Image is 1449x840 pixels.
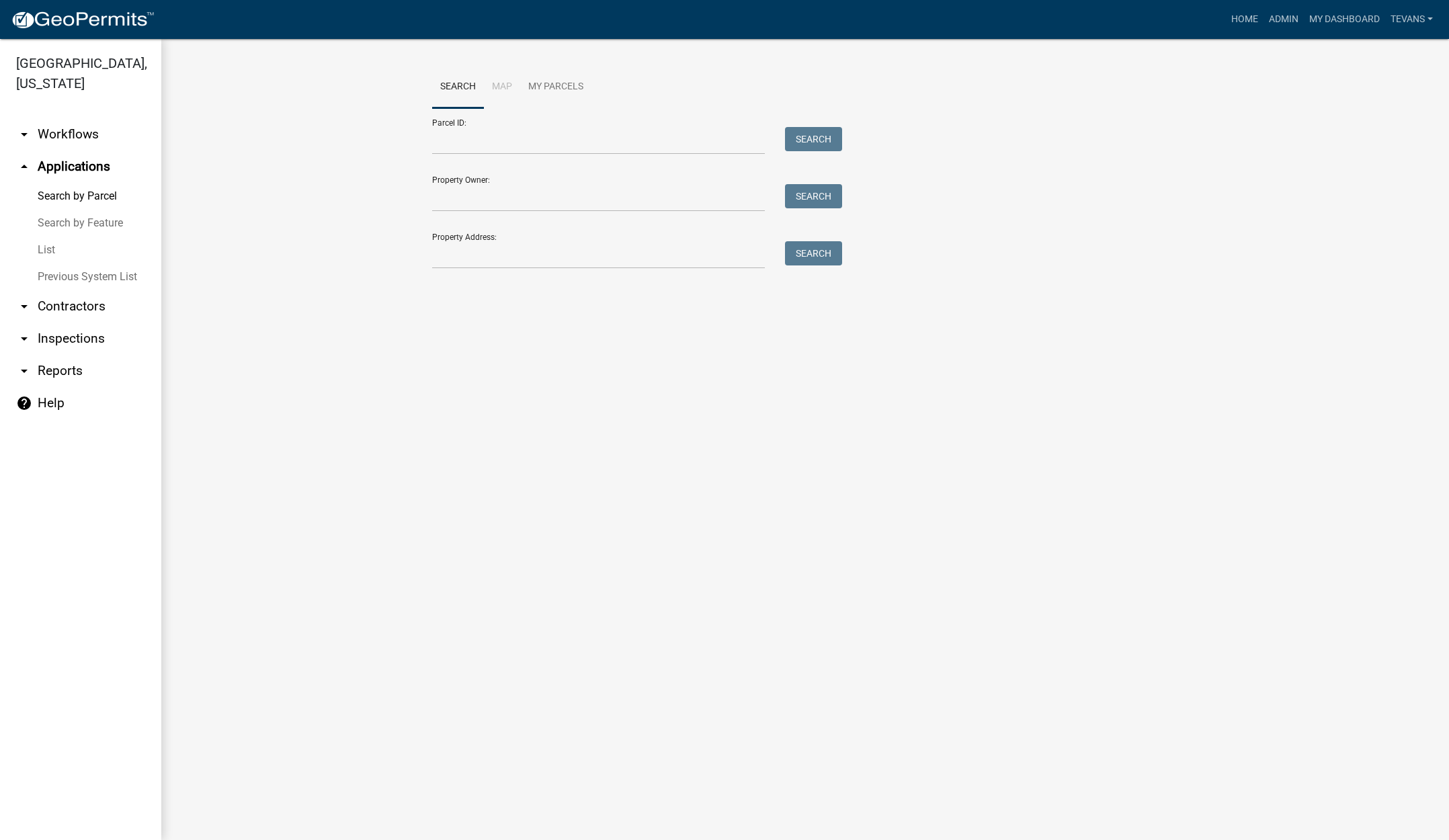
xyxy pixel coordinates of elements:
[785,127,842,151] button: Search
[1304,7,1385,32] a: My Dashboard
[520,66,591,109] a: My Parcels
[16,331,32,347] i: arrow_drop_down
[16,395,32,411] i: help
[16,126,32,142] i: arrow_drop_down
[785,184,842,208] button: Search
[1385,7,1438,32] a: tevans
[785,241,842,265] button: Search
[1264,7,1304,32] a: Admin
[16,363,32,379] i: arrow_drop_down
[16,159,32,175] i: arrow_drop_up
[16,298,32,314] i: arrow_drop_down
[432,66,484,109] a: Search
[1226,7,1264,32] a: Home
